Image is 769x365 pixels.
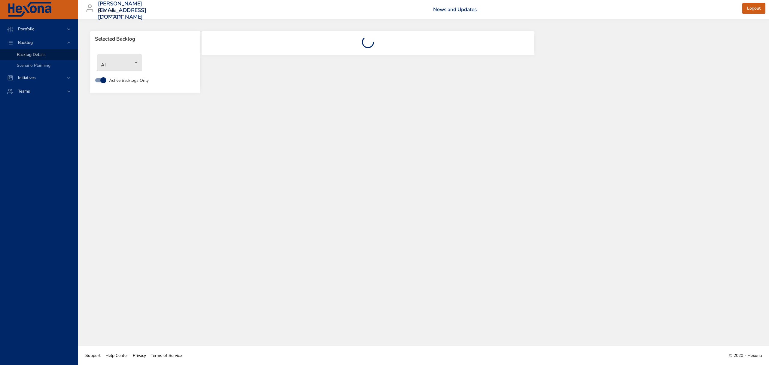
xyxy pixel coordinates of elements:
[13,75,41,81] span: Initiatives
[97,54,142,71] div: AI
[105,353,128,358] span: Help Center
[17,52,46,57] span: Backlog Details
[17,63,50,68] span: Scenario Planning
[742,3,765,14] button: Logout
[148,349,184,362] a: Terms of Service
[98,6,124,16] div: Raintree
[95,36,196,42] span: Selected Backlog
[7,2,52,17] img: Hexona
[133,353,146,358] span: Privacy
[83,349,103,362] a: Support
[109,77,149,84] span: Active Backlogs Only
[747,5,761,12] span: Logout
[729,353,762,358] span: © 2020 - Hexona
[103,349,130,362] a: Help Center
[130,349,148,362] a: Privacy
[85,353,101,358] span: Support
[13,40,38,45] span: Backlog
[13,88,35,94] span: Teams
[13,26,39,32] span: Portfolio
[433,6,477,13] a: News and Updates
[151,353,182,358] span: Terms of Service
[98,1,146,20] h3: [PERSON_NAME][EMAIL_ADDRESS][DOMAIN_NAME]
